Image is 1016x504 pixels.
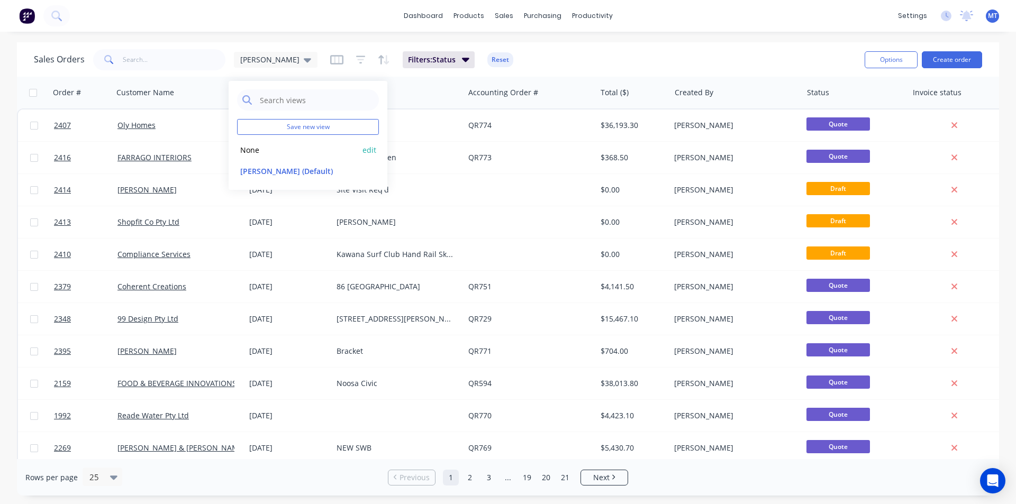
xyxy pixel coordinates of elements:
div: [PERSON_NAME] [674,120,792,131]
span: Draft [806,182,870,195]
a: QR729 [468,314,492,324]
span: 2395 [54,346,71,356]
div: $4,423.10 [601,410,663,421]
a: dashboard [398,8,448,24]
div: [PERSON_NAME] [674,443,792,453]
div: [DATE] [249,443,328,453]
span: Quote [806,408,870,421]
a: QR773 [468,152,492,162]
a: QR774 [468,120,492,130]
div: [DATE] [249,410,328,421]
button: [PERSON_NAME] (Default) [237,165,358,177]
span: Filters: Status [408,54,456,65]
span: Quote [806,440,870,453]
a: 2269 [54,432,117,464]
div: settings [893,8,932,24]
a: QR751 [468,281,492,291]
button: Options [865,51,918,68]
div: $38,013.80 [601,378,663,389]
a: QR770 [468,410,492,420]
a: Page 1 is your current page [443,470,459,485]
span: MT [988,11,997,21]
div: $4,141.50 [601,281,663,292]
input: Search views [259,89,374,111]
span: Quote [806,279,870,292]
div: [DATE] [249,217,328,227]
div: NEW SWB [337,443,454,453]
a: Page 19 [519,470,535,485]
span: 2269 [54,443,71,453]
a: Page 2 [462,470,478,485]
div: [PERSON_NAME] [674,378,792,389]
div: [PERSON_NAME] [674,217,792,227]
span: Quote [806,343,870,356]
span: 2159 [54,378,71,389]
button: Reset [487,52,513,67]
div: Accounting Order # [468,87,538,98]
div: [PERSON_NAME] [674,314,792,324]
button: edit [362,144,376,155]
a: Page 3 [481,470,497,485]
div: [DATE] [249,378,328,389]
div: Open Intercom Messenger [980,468,1005,493]
div: productivity [567,8,618,24]
a: [PERSON_NAME] [117,346,177,356]
input: Search... [123,49,226,70]
a: 2379 [54,271,117,303]
span: Quote [806,375,870,389]
div: Invoice status [913,87,961,98]
span: 2416 [54,152,71,163]
ul: Pagination [384,470,632,485]
div: [DATE] [249,281,328,292]
button: Filters:Status [403,51,475,68]
div: products [448,8,489,24]
span: Quote [806,150,870,163]
span: [PERSON_NAME] [240,54,300,65]
a: QR771 [468,346,492,356]
a: Compliance Services [117,249,190,259]
div: $704.00 [601,346,663,356]
div: Hatched Chicken [337,152,454,163]
a: Jump forward [500,470,516,485]
div: [STREET_ADDRESS][PERSON_NAME] [337,314,454,324]
span: Draft [806,214,870,227]
div: Status [807,87,829,98]
a: 2407 [54,109,117,141]
a: 2413 [54,206,117,238]
span: Rows per page [25,472,78,483]
div: sales [489,8,519,24]
a: QR594 [468,378,492,388]
a: Coherent Creations [117,281,186,291]
button: Save new view [237,119,379,135]
span: Draft [806,246,870,260]
a: 2414 [54,174,117,206]
a: Previous page [388,472,435,483]
div: [DATE] [249,185,328,195]
div: Noosa Civic [337,378,454,389]
div: Site Visit Req'd [337,185,454,195]
a: [PERSON_NAME] & [PERSON_NAME] Electrical [117,443,280,453]
span: 2407 [54,120,71,131]
div: [DATE] [249,249,328,260]
img: Factory [19,8,35,24]
a: 2159 [54,368,117,399]
div: Created By [675,87,713,98]
span: Quote [806,117,870,131]
div: Kawana Surf Club Hand Rail Ski Racks [337,249,454,260]
span: 2379 [54,281,71,292]
a: Oly Homes [117,120,156,130]
div: $368.50 [601,152,663,163]
div: [PERSON_NAME] [674,249,792,260]
div: [PERSON_NAME] [674,152,792,163]
a: 1992 [54,400,117,432]
a: Next page [581,472,628,483]
a: FARRAGO INTERIORS [117,152,192,162]
a: Page 20 [538,470,554,485]
a: 2416 [54,142,117,173]
div: $0.00 [601,249,663,260]
div: [PERSON_NAME] [674,281,792,292]
a: 2348 [54,303,117,335]
div: [PERSON_NAME] [337,217,454,227]
div: Customer Name [116,87,174,98]
span: 2413 [54,217,71,227]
